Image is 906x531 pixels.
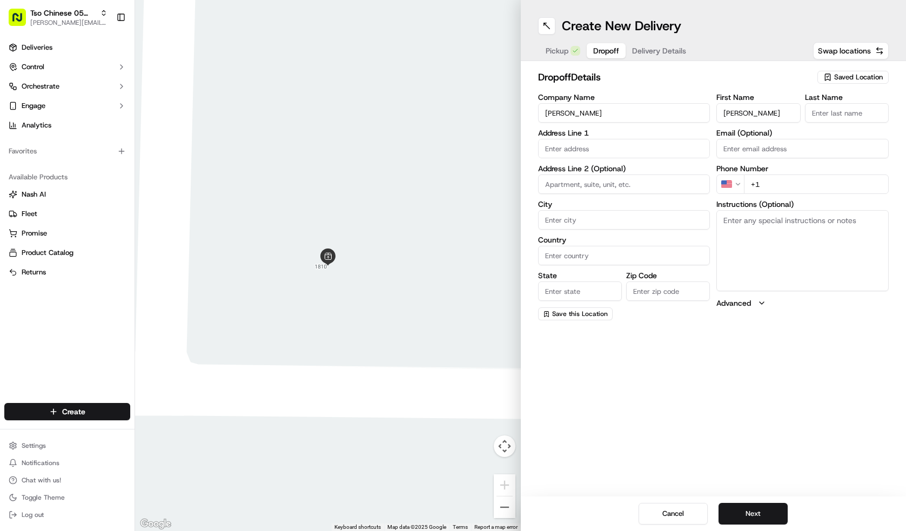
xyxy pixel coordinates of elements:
[11,103,30,123] img: 1736555255976-a54dd68f-1ca7-489b-9aae-adbdc363a1c4
[538,70,811,85] h2: dropoff Details
[22,510,44,519] span: Log out
[4,490,130,505] button: Toggle Theme
[4,143,130,160] div: Favorites
[4,225,130,242] button: Promise
[716,103,800,123] input: Enter first name
[4,438,130,453] button: Settings
[4,264,130,281] button: Returns
[37,103,177,114] div: Start new chat
[639,503,708,525] button: Cancel
[4,39,130,56] a: Deliveries
[4,455,130,470] button: Notifications
[546,45,568,56] span: Pickup
[22,476,61,485] span: Chat with us!
[30,18,108,27] button: [PERSON_NAME][EMAIL_ADDRESS][DOMAIN_NAME]
[9,209,126,219] a: Fleet
[102,157,173,167] span: API Documentation
[719,503,788,525] button: Next
[37,114,137,123] div: We're available if you need us!
[22,267,46,277] span: Returns
[494,496,515,518] button: Zoom out
[4,4,112,30] button: Tso Chinese 05 [PERSON_NAME][PERSON_NAME][EMAIL_ADDRESS][DOMAIN_NAME]
[87,152,178,172] a: 💻API Documentation
[11,158,19,166] div: 📗
[626,272,710,279] label: Zip Code
[453,524,468,530] a: Terms (opens in new tab)
[11,43,197,61] p: Welcome 👋
[91,158,100,166] div: 💻
[9,228,126,238] a: Promise
[538,200,710,208] label: City
[4,169,130,186] div: Available Products
[716,165,889,172] label: Phone Number
[813,42,889,59] button: Swap locations
[22,228,47,238] span: Promise
[4,186,130,203] button: Nash AI
[108,183,131,191] span: Pylon
[6,152,87,172] a: 📗Knowledge Base
[22,441,46,450] span: Settings
[538,165,710,172] label: Address Line 2 (Optional)
[22,209,37,219] span: Fleet
[716,93,800,101] label: First Name
[494,435,515,457] button: Map camera controls
[538,307,613,320] button: Save this Location
[4,117,130,134] a: Analytics
[538,139,710,158] input: Enter address
[716,129,889,137] label: Email (Optional)
[593,45,619,56] span: Dropoff
[552,310,608,318] span: Save this Location
[22,62,44,72] span: Control
[4,78,130,95] button: Orchestrate
[387,524,446,530] span: Map data ©2025 Google
[9,190,126,199] a: Nash AI
[538,174,710,194] input: Apartment, suite, unit, etc.
[22,459,59,467] span: Notifications
[22,493,65,502] span: Toggle Theme
[4,58,130,76] button: Control
[4,97,130,115] button: Engage
[494,474,515,496] button: Zoom in
[4,507,130,522] button: Log out
[11,11,32,32] img: Nash
[538,281,622,301] input: Enter state
[538,103,710,123] input: Enter company name
[805,93,889,101] label: Last Name
[22,120,51,130] span: Analytics
[138,517,173,531] img: Google
[22,157,83,167] span: Knowledge Base
[538,129,710,137] label: Address Line 1
[22,101,45,111] span: Engage
[716,139,889,158] input: Enter email address
[562,17,681,35] h1: Create New Delivery
[184,106,197,119] button: Start new chat
[817,70,889,85] button: Saved Location
[538,272,622,279] label: State
[4,473,130,488] button: Chat with us!
[22,248,73,258] span: Product Catalog
[538,246,710,265] input: Enter country
[9,267,126,277] a: Returns
[538,93,710,101] label: Company Name
[474,524,518,530] a: Report a map error
[716,200,889,208] label: Instructions (Optional)
[4,403,130,420] button: Create
[62,406,85,417] span: Create
[538,210,710,230] input: Enter city
[716,298,751,308] label: Advanced
[138,517,173,531] a: Open this area in Google Maps (opens a new window)
[834,72,883,82] span: Saved Location
[76,183,131,191] a: Powered byPylon
[28,70,194,81] input: Got a question? Start typing here...
[4,205,130,223] button: Fleet
[818,45,871,56] span: Swap locations
[30,8,96,18] button: Tso Chinese 05 [PERSON_NAME]
[716,298,889,308] button: Advanced
[4,244,130,261] button: Product Catalog
[626,281,710,301] input: Enter zip code
[805,103,889,123] input: Enter last name
[22,82,59,91] span: Orchestrate
[22,43,52,52] span: Deliveries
